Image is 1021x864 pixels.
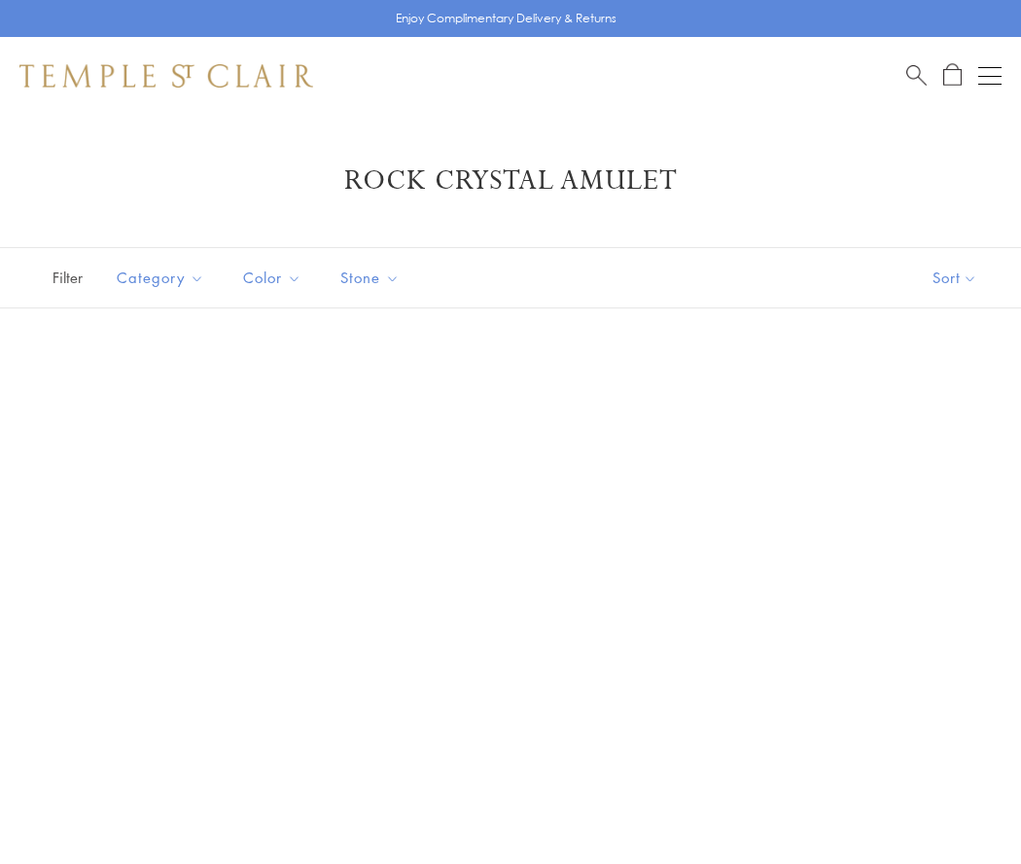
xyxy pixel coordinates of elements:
[233,266,316,290] span: Color
[906,63,927,88] a: Search
[229,256,316,300] button: Color
[326,256,414,300] button: Stone
[889,248,1021,307] button: Show sort by
[943,63,962,88] a: Open Shopping Bag
[19,64,313,88] img: Temple St. Clair
[49,163,972,198] h1: Rock Crystal Amulet
[331,266,414,290] span: Stone
[396,9,616,28] p: Enjoy Complimentary Delivery & Returns
[107,266,219,290] span: Category
[978,64,1002,88] button: Open navigation
[102,256,219,300] button: Category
